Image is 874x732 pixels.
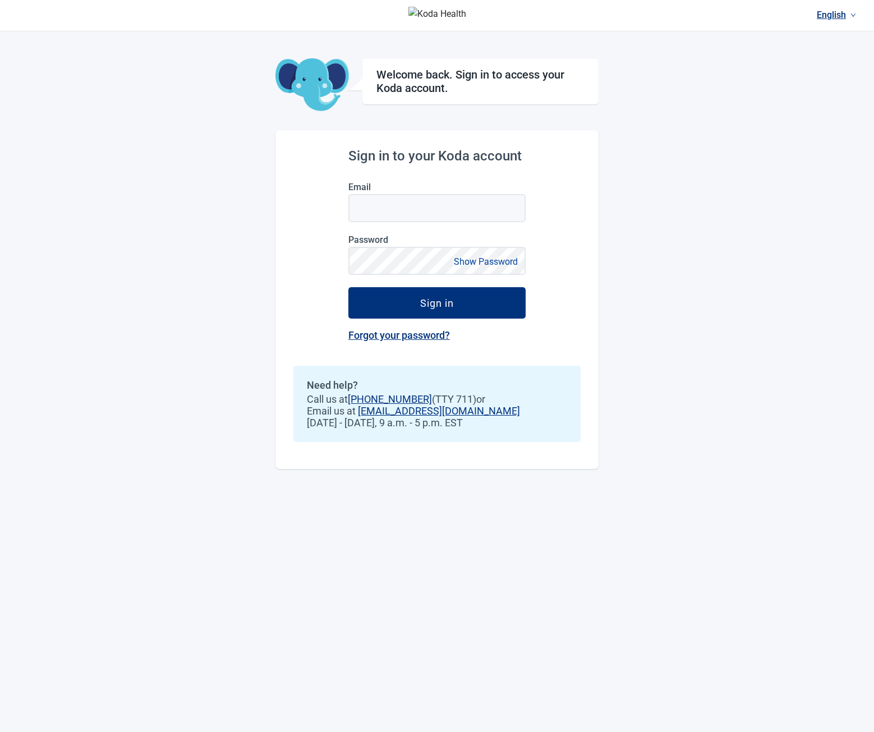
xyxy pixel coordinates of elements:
[275,58,349,112] img: Koda Elephant
[348,234,526,245] label: Password
[348,393,432,405] a: [PHONE_NUMBER]
[408,7,466,25] img: Koda Health
[307,405,567,417] span: Email us at
[307,379,567,391] h2: Need help?
[348,182,526,192] label: Email
[307,417,567,429] span: [DATE] - [DATE], 9 a.m. - 5 p.m. EST
[348,287,526,319] button: Sign in
[850,12,856,18] span: down
[348,329,450,341] a: Forgot your password?
[376,68,585,95] h1: Welcome back. Sign in to access your Koda account.
[420,297,454,309] div: Sign in
[275,31,599,469] main: Main content
[450,254,521,269] button: Show Password
[358,405,520,417] a: [EMAIL_ADDRESS][DOMAIN_NAME]
[812,6,861,24] a: Current language: English
[307,393,567,405] span: Call us at (TTY 711) or
[348,148,526,164] h2: Sign in to your Koda account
